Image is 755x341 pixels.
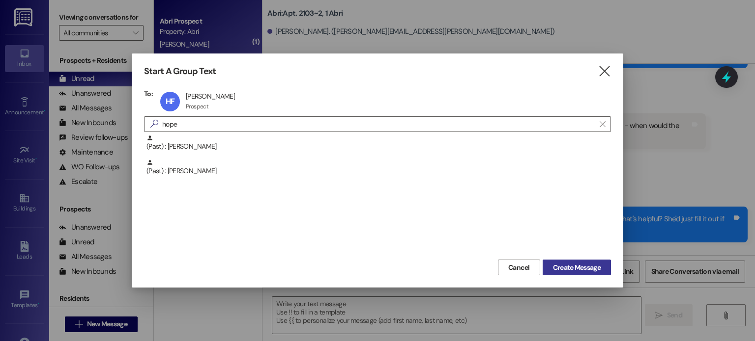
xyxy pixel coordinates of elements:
div: (Past) : [PERSON_NAME] [146,159,611,176]
button: Create Message [543,260,611,275]
i:  [598,66,611,77]
i:  [146,119,162,129]
h3: To: [144,89,153,98]
div: [PERSON_NAME] [186,92,235,101]
div: (Past) : [PERSON_NAME] [146,134,611,152]
input: Search for any contact or apartment [162,117,595,131]
span: Cancel [508,262,530,273]
div: Prospect [186,103,208,110]
button: Clear text [595,117,610,131]
div: (Past) : [PERSON_NAME] [144,159,611,184]
span: HF [166,96,174,106]
i:  [600,120,605,128]
span: Create Message [553,262,601,273]
button: Cancel [498,260,540,275]
h3: Start A Group Text [144,66,216,77]
div: (Past) : [PERSON_NAME] [144,134,611,159]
